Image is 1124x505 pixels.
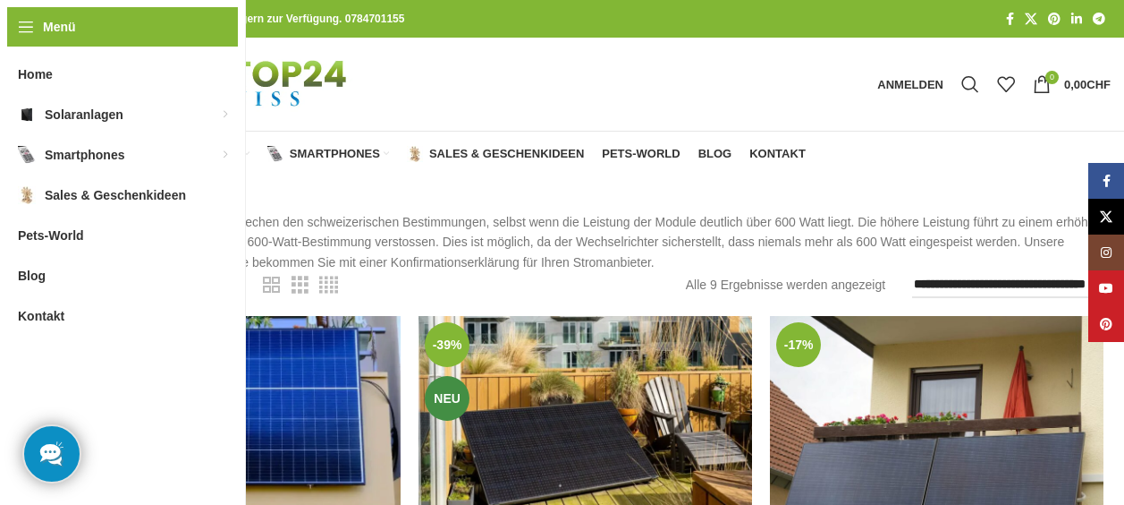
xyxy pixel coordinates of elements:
span: 0 [1045,71,1059,84]
a: Solaranlagen [120,136,249,172]
span: Anmelden [877,79,943,90]
a: Telegram Social Link [1087,7,1111,31]
span: Pets-World [18,219,84,252]
a: Facebook Social Link [1088,163,1124,199]
span: Smartphones [45,139,124,171]
p: Alle 9 Ergebnisse werden angezeigt [686,275,885,295]
img: Sales & Geschenkideen [18,186,36,204]
a: Instagram Social Link [1088,235,1124,270]
a: Pinterest Social Link [1088,306,1124,342]
a: YouTube Social Link [1088,270,1124,306]
span: Kontakt [18,300,64,332]
p: Unsere Balkonkraftwerke entsprechen den schweizerischen Bestimmungen, selbst wenn die Leistung de... [67,212,1111,272]
span: Blog [698,147,732,161]
a: Anmelden [868,66,952,102]
img: Smartphones [267,146,283,162]
a: X Social Link [1088,199,1124,235]
span: Pets-World [602,147,680,161]
span: Solaranlagen [45,98,123,131]
a: Facebook Social Link [1001,7,1019,31]
span: Smartphones [290,147,380,161]
a: Pinterest Social Link [1043,7,1066,31]
a: X Social Link [1019,7,1043,31]
a: Suche [952,66,988,102]
span: Sales & Geschenkideen [45,179,186,211]
span: Menü [43,17,76,37]
a: Kontakt [749,136,806,172]
select: Shop-Reihenfolge [912,272,1103,298]
span: Home [18,58,53,90]
img: Smartphones [18,146,36,164]
span: CHF [1086,78,1111,91]
bdi: 0,00 [1064,78,1111,91]
div: Meine Wunschliste [988,66,1024,102]
a: Pets-World [602,136,680,172]
a: Smartphones [267,136,389,172]
span: -17% [776,322,821,367]
span: -39% [425,322,469,367]
span: Neu [425,376,469,421]
div: Hauptnavigation [58,136,815,172]
span: Sales & Geschenkideen [429,147,584,161]
span: Kontakt [749,147,806,161]
a: Sales & Geschenkideen [407,136,584,172]
a: Blog [698,136,732,172]
span: Blog [18,260,46,292]
a: Rasteransicht 2 [263,274,280,296]
img: Solaranlagen [18,106,36,124]
a: Rasteransicht 4 [319,274,338,296]
a: 0 0,00CHF [1024,66,1120,102]
img: Sales & Geschenkideen [407,146,423,162]
a: LinkedIn Social Link [1066,7,1087,31]
a: Rasteransicht 3 [292,274,308,296]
